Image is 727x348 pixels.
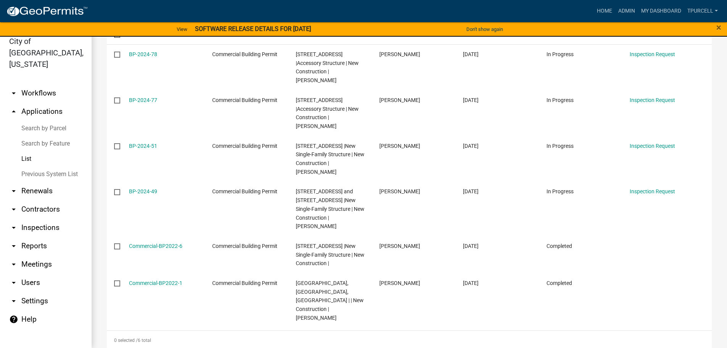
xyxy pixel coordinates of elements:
span: Commercial Building Permit [212,143,277,149]
span: Michael Stephenson [379,143,420,149]
span: 2000 Shadow Lake Drive |New Single-Family Structure | New Construction | Michael Stephenson [296,143,364,175]
a: Home [594,4,615,18]
span: In Progress [546,188,574,194]
i: arrow_drop_down [9,260,18,269]
span: 1000 Shadow Lake Drive and 2000 Shadow Lake Drive |New Single-Family Structure | New Construction... [296,188,364,229]
span: 05/28/2024 [463,143,479,149]
a: BP-2024-77 [129,97,157,103]
span: 10/25/2024 [463,97,479,103]
span: Commercial Building Permit [212,97,277,103]
span: 05/20/2024 [463,188,479,194]
i: arrow_drop_up [9,107,18,116]
a: Inspection Request [630,188,675,194]
i: arrow_drop_down [9,186,18,196]
span: Pat Mueller [379,280,420,286]
span: Completed [546,280,572,286]
button: Close [716,23,721,32]
a: Admin [615,4,638,18]
span: 3000 Shadow Lake Dr |New Single-Family Structure | New Construction | [296,243,364,267]
span: Commercial Building Permit [212,188,277,194]
span: Michael Stephenson [379,188,420,194]
span: 11/21/2022 [463,243,479,249]
span: Kevin Carpenter [379,51,420,57]
a: BP-2024-51 [129,143,157,149]
span: 10/06/2022 [463,280,479,286]
a: Inspection Request [630,143,675,149]
a: View [174,23,190,36]
i: help [9,315,18,324]
i: arrow_drop_down [9,223,18,232]
span: In Progress [546,143,574,149]
span: Courtney Aguilar [379,243,420,249]
span: Commercial Building Permit [212,51,277,57]
i: arrow_drop_down [9,89,18,98]
strong: SOFTWARE RELEASE DETAILS FOR [DATE] [195,25,311,32]
a: Tpurcell [684,4,721,18]
i: arrow_drop_down [9,241,18,251]
span: In Progress [546,51,574,57]
span: Commercial Building Permit [212,243,277,249]
a: Commercial-BP2022-6 [129,243,182,249]
span: 2000 SHADOW LAKE DRIVE |Accessory Structure | New Construction | KEVIN CARPENTER [296,51,359,83]
a: BP-2024-49 [129,188,157,194]
span: Kevin Carpenter [379,97,420,103]
a: Inspection Request [630,51,675,57]
span: In Progress [546,97,574,103]
span: Completed [546,243,572,249]
a: Commercial-BP2022-1 [129,280,182,286]
span: × [716,22,721,33]
a: My Dashboard [638,4,684,18]
span: Commercial Building Permit [212,280,277,286]
span: Shadow Lake Drive, Charlestown, IN | | New Construction | Pat Mueller [296,280,364,321]
i: arrow_drop_down [9,278,18,287]
span: 0 selected / [114,338,138,343]
a: BP-2024-78 [129,51,157,57]
span: 10/25/2024 [463,51,479,57]
i: arrow_drop_down [9,205,18,214]
span: 1000 SHADOW LAKE DRIVE |Accessory Structure | New Construction | KEVIN CARPENTER [296,97,359,129]
a: Inspection Request [630,97,675,103]
i: arrow_drop_down [9,296,18,306]
button: Don't show again [463,23,506,36]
